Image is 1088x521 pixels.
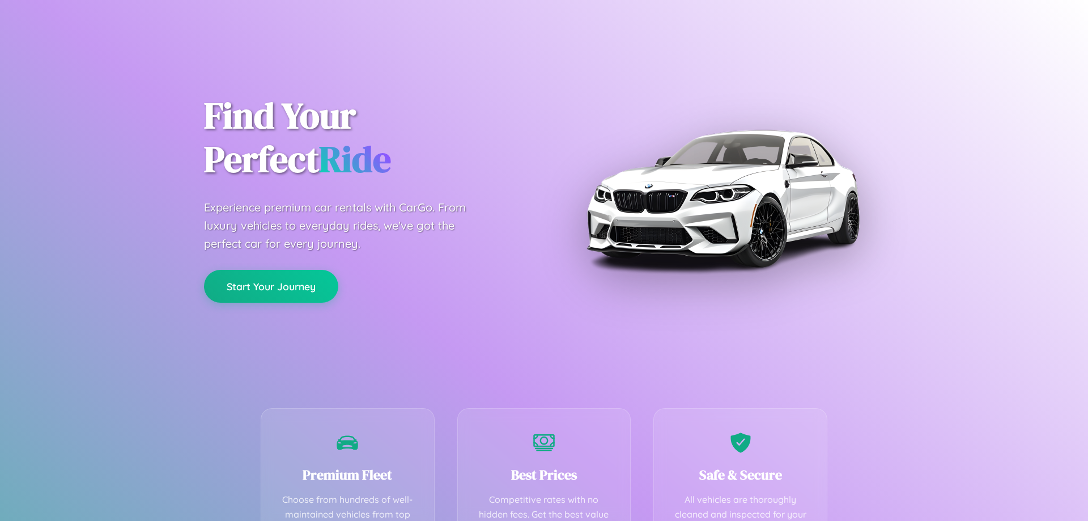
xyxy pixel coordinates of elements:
[204,94,527,181] h1: Find Your Perfect
[475,465,614,484] h3: Best Prices
[581,57,864,340] img: Premium BMW car rental vehicle
[319,134,391,184] span: Ride
[204,270,338,303] button: Start Your Journey
[671,465,810,484] h3: Safe & Secure
[278,465,417,484] h3: Premium Fleet
[204,198,487,253] p: Experience premium car rentals with CarGo. From luxury vehicles to everyday rides, we've got the ...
